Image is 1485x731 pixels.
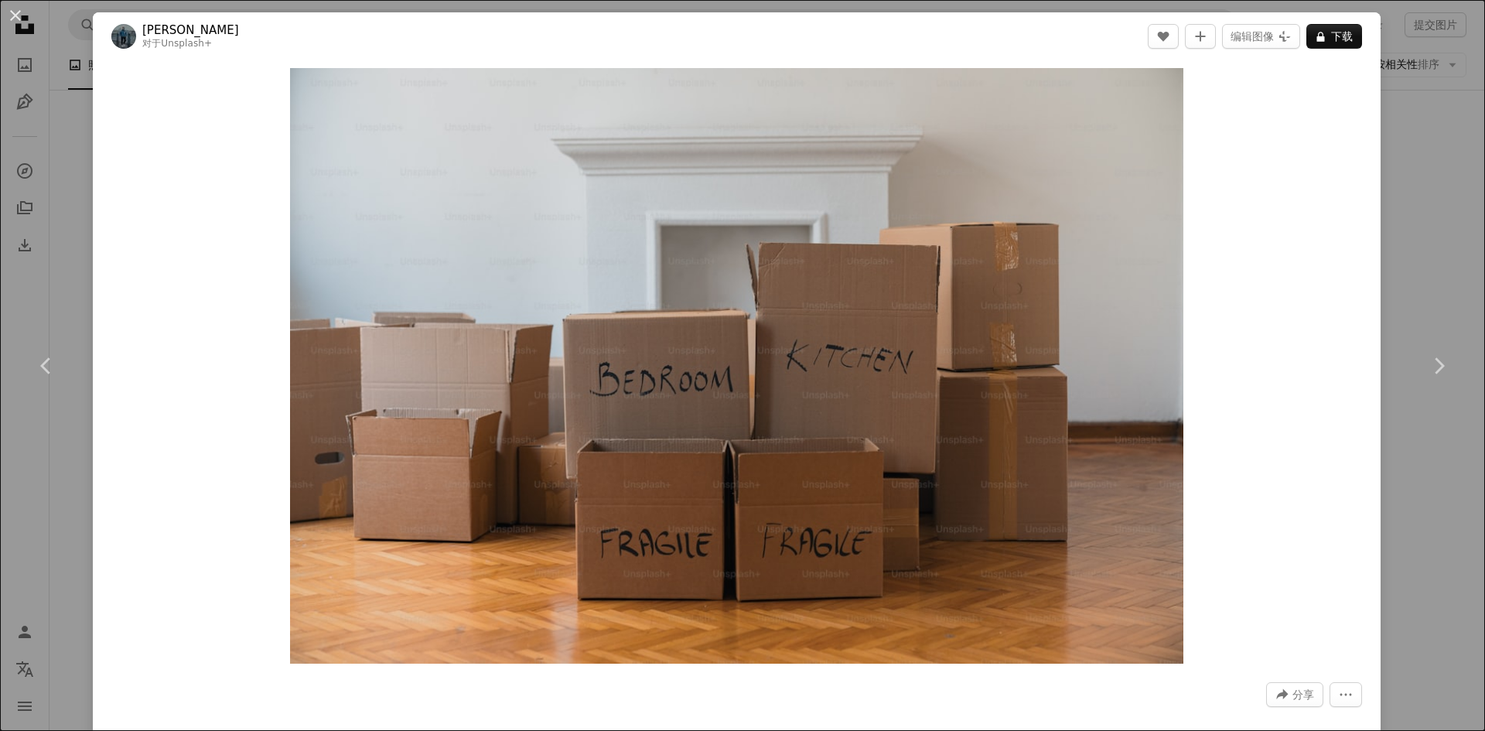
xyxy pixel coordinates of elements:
[1330,682,1362,707] button: 更多操作
[142,23,239,37] font: [PERSON_NAME]
[1306,24,1362,49] button: 下载
[142,22,239,38] a: [PERSON_NAME]
[1222,24,1300,49] button: 编辑图像
[161,38,212,49] a: Unsplash+
[1231,30,1274,43] font: 编辑图像
[1148,24,1179,49] button: 喜欢
[1266,682,1323,707] button: 分享此图片
[1185,24,1216,49] button: 添加到收藏夹
[1392,292,1485,440] a: 下一个
[142,38,161,49] font: 对于
[111,24,136,49] img: 转到 Faruk Tokluoğlu 的个人资料
[1292,688,1314,701] font: 分享
[290,68,1183,664] img: 一堆纸板箱放在硬木地板上
[290,68,1183,664] button: 放大此图像
[1331,30,1353,43] font: 下载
